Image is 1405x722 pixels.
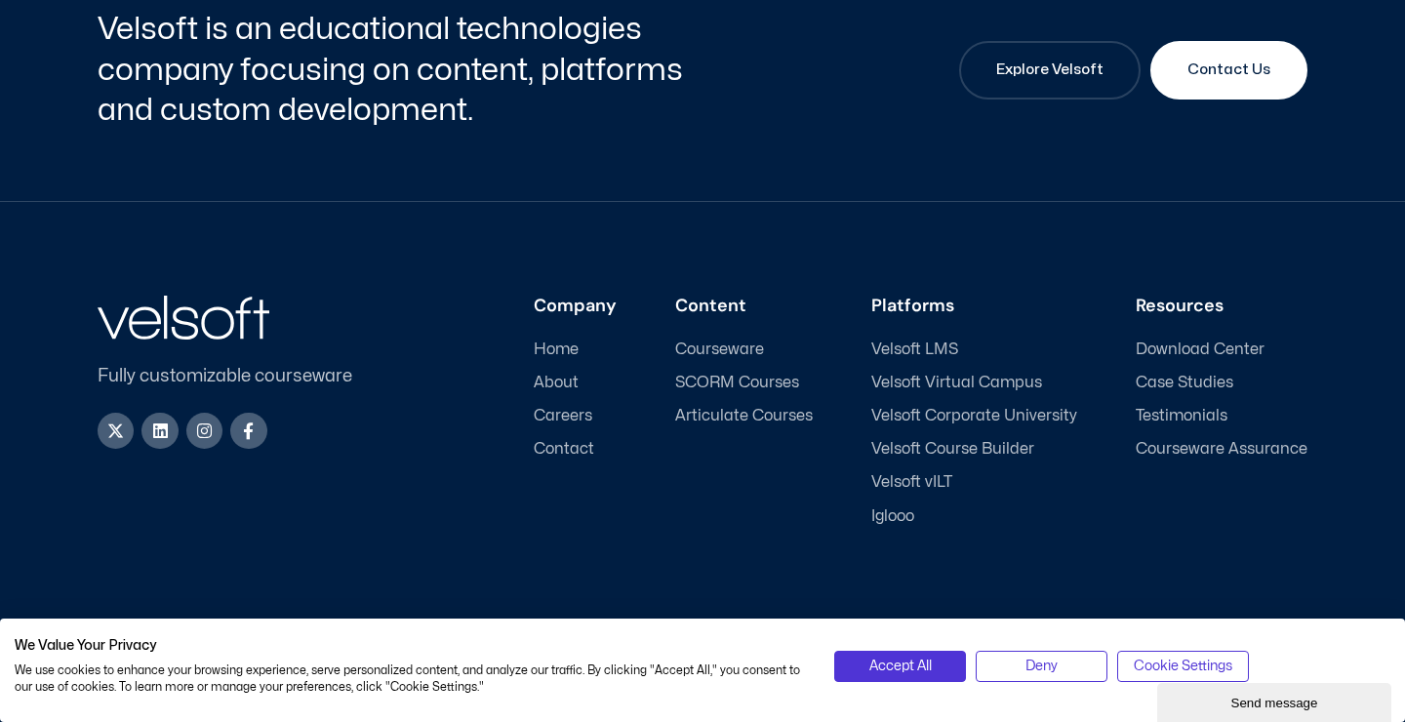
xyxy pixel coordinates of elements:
button: Accept all cookies [834,651,966,682]
a: Careers [534,407,617,425]
a: Testimonials [1136,407,1307,425]
span: Case Studies [1136,374,1233,392]
a: Velsoft LMS [871,341,1077,359]
h3: Company [534,296,617,317]
p: Fully customizable courseware [98,363,384,389]
span: About [534,374,579,392]
span: Velsoft Virtual Campus [871,374,1042,392]
a: SCORM Courses [675,374,813,392]
a: Home [534,341,617,359]
a: Articulate Courses [675,407,813,425]
a: Contact Us [1150,41,1307,100]
span: SCORM Courses [675,374,799,392]
h3: Resources [1136,296,1307,317]
h3: Content [675,296,813,317]
span: Accept All [869,656,932,677]
button: Deny all cookies [976,651,1107,682]
span: Download Center [1136,341,1264,359]
span: Velsoft vILT [871,473,952,492]
span: Courseware [675,341,764,359]
a: Download Center [1136,341,1307,359]
span: Deny [1025,656,1058,677]
span: Velsoft LMS [871,341,958,359]
span: Iglooo [871,507,914,526]
p: We use cookies to enhance your browsing experience, serve personalized content, and analyze our t... [15,662,805,696]
a: Case Studies [1136,374,1307,392]
h3: Platforms [871,296,1077,317]
span: Explore Velsoft [996,59,1104,82]
span: Contact [534,440,594,459]
a: Courseware [675,341,813,359]
iframe: chat widget [1157,679,1395,722]
span: Testimonials [1136,407,1227,425]
a: Iglooo [871,507,1077,526]
span: Velsoft Course Builder [871,440,1034,459]
button: Adjust cookie preferences [1117,651,1249,682]
a: About [534,374,617,392]
h2: Velsoft is an educational technologies company focusing on content, platforms and custom developm... [98,9,698,131]
a: Velsoft Course Builder [871,440,1077,459]
span: Contact Us [1187,59,1270,82]
span: Careers [534,407,592,425]
a: Contact [534,440,617,459]
span: Cookie Settings [1134,656,1232,677]
h2: We Value Your Privacy [15,637,805,655]
a: Explore Velsoft [959,41,1141,100]
a: Velsoft vILT [871,473,1077,492]
a: Courseware Assurance [1136,440,1307,459]
a: Velsoft Virtual Campus [871,374,1077,392]
a: Velsoft Corporate University [871,407,1077,425]
span: Home [534,341,579,359]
